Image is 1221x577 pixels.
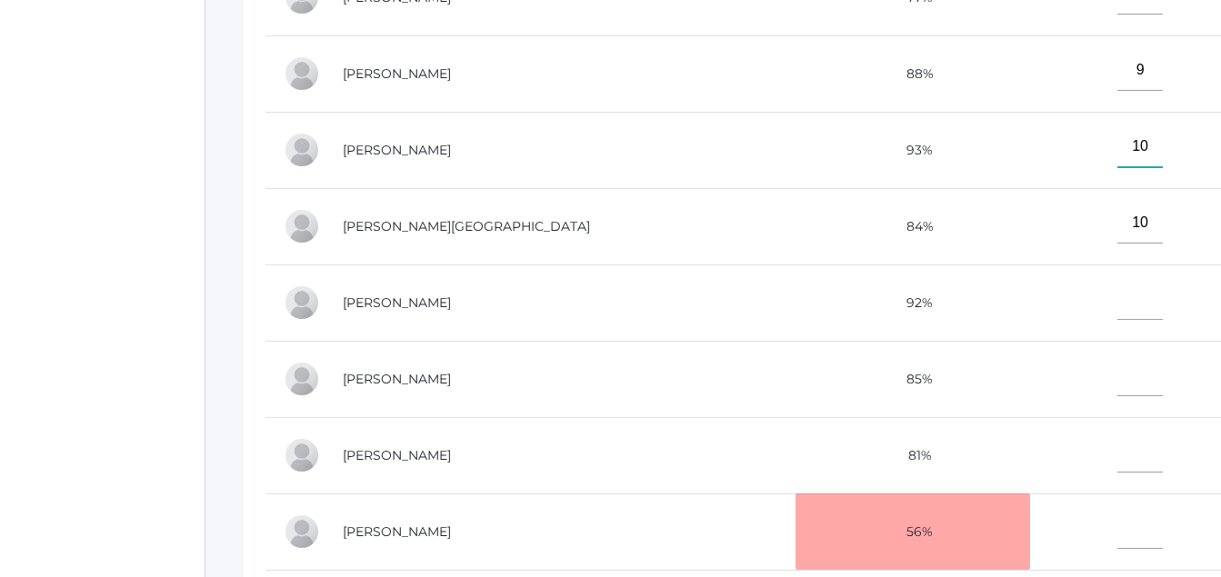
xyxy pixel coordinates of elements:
div: Rachel Hayton [284,55,320,92]
div: Abby Zylstra [284,513,320,550]
div: Olivia Puha [284,437,320,473]
div: Shelby Hill [284,208,320,244]
a: [PERSON_NAME] [343,142,451,158]
a: [PERSON_NAME] [343,523,451,540]
a: [PERSON_NAME] [343,294,451,311]
td: 85% [796,341,1030,417]
div: Cole Pecor [284,361,320,397]
div: Raelyn Hazen [284,132,320,168]
a: [PERSON_NAME] [343,65,451,82]
td: 81% [796,417,1030,493]
a: [PERSON_NAME][GEOGRAPHIC_DATA] [343,218,590,234]
td: 88% [796,35,1030,112]
td: 93% [796,112,1030,188]
div: Payton Paterson [284,284,320,321]
td: 92% [796,264,1030,341]
td: 84% [796,188,1030,264]
a: [PERSON_NAME] [343,447,451,463]
td: 56% [796,493,1030,570]
a: [PERSON_NAME] [343,371,451,387]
